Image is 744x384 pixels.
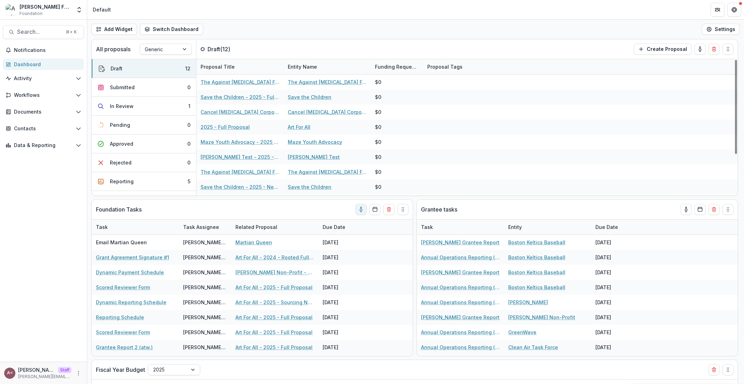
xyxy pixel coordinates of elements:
a: Art For All [288,123,310,131]
a: Art For All - 2025 - Sourcing Notes [235,299,314,306]
button: Create Proposal [634,44,692,55]
a: Grantee Report 2 (atw.) [96,344,153,351]
div: Draft [111,65,122,72]
button: Delete card [383,204,394,215]
div: Entity Name [284,59,371,74]
div: Task [417,220,504,235]
button: Delete card [708,44,720,55]
div: Proposal Title [196,63,239,70]
div: Funding Requested [371,59,423,74]
div: Task Assignee [179,220,231,235]
div: [DATE] [318,295,371,310]
div: 0 [187,121,190,129]
button: toggle-assigned-to-me [681,204,692,215]
div: 12 [185,65,190,72]
a: [PERSON_NAME] Non-Profit - 2024 - Hackathon Form [235,269,314,276]
div: Task [417,223,437,231]
p: Draft ( 12 ) [208,45,260,53]
div: [PERSON_NAME] <[PERSON_NAME][EMAIL_ADDRESS][DOMAIN_NAME]> [183,284,227,291]
a: Save the Children - 2025 - Full Proposal [201,93,279,101]
div: Proposal Title [196,59,284,74]
div: [DATE] [591,310,644,325]
div: [PERSON_NAME] Foundation [20,3,72,10]
a: Maze Youth Advocacy - 2025 - [PERSON_NAME] [201,138,279,146]
button: Approved0 [92,135,196,153]
a: GreenWave [508,329,536,336]
span: Foundation [20,10,43,17]
button: Submitted0 [92,78,196,97]
button: Drag [397,204,408,215]
div: Entity [504,223,526,231]
button: Drag [722,204,734,215]
a: Cancel [MEDICAL_DATA] Corporation [288,108,367,116]
div: [DATE] [318,250,371,265]
a: Boston Keltics Baseball [508,254,565,261]
div: Approved [110,140,133,147]
button: Draft12 [92,59,196,78]
div: [DATE] [318,310,371,325]
p: Email Martian Queen [96,239,147,246]
div: [DATE] [591,295,644,310]
div: Due Date [318,220,371,235]
div: Task [92,220,179,235]
span: Documents [14,109,73,115]
div: Due Date [591,220,644,235]
div: [DATE] [591,250,644,265]
div: Task Assignee [179,223,223,231]
div: 5 [188,178,190,185]
span: Notifications [14,47,81,53]
a: Annual Operations Reporting (atw) [421,254,500,261]
div: Related Proposal [231,223,281,231]
a: Reporting Schedule [96,314,144,321]
button: Add Widget [91,24,137,35]
div: [PERSON_NAME] <[PERSON_NAME][EMAIL_ADDRESS][DOMAIN_NAME]> [183,344,227,351]
div: [DATE] [591,235,644,250]
a: Dashboard [3,59,84,70]
a: Boston Keltics Baseball [508,239,565,246]
p: All proposals [96,45,130,53]
div: [DATE] [318,355,371,370]
div: Entity Name [284,63,321,70]
div: [PERSON_NAME] <[PERSON_NAME][EMAIL_ADDRESS][DOMAIN_NAME]> [183,329,227,336]
div: [DATE] [591,280,644,295]
div: Rejected [110,159,131,166]
a: [PERSON_NAME] Test [288,153,340,161]
p: Staff [58,367,72,373]
button: Open Data & Reporting [3,140,84,151]
div: Proposal Tags [423,59,510,74]
a: The Against [MEDICAL_DATA] Foundation [288,168,367,176]
div: Pending [110,121,130,129]
div: [DATE] [318,325,371,340]
div: 0 [187,159,190,166]
a: Save the Children [288,183,331,191]
a: Art For All - 2025 - Full Proposal [235,314,313,321]
button: Rejected0 [92,153,196,172]
a: Grant Agreement Signature #1 [96,254,169,261]
a: Cancel [MEDICAL_DATA] Corporation - 2025 - Full Proposal [201,108,279,116]
div: Task [92,223,112,231]
a: The Against [MEDICAL_DATA] Foundation - 2025 - New form [201,168,279,176]
p: [PERSON_NAME][EMAIL_ADDRESS][DOMAIN_NAME] [18,374,72,380]
a: Save the Children [288,93,331,101]
div: Related Proposal [231,220,318,235]
a: Maze Youth Advocacy [288,138,342,146]
div: [PERSON_NAME] <[PERSON_NAME][EMAIL_ADDRESS][DOMAIN_NAME]> [183,314,227,321]
button: Search... [3,25,84,39]
span: Activity [14,76,73,82]
button: In Review1 [92,97,196,116]
a: Dynamic Reporting Schedule [96,299,166,306]
div: Proposal Tags [423,63,467,70]
a: Art For All - 2025 - Full Proposal [235,329,313,336]
div: $0 [375,78,381,86]
a: Scored Reviewer Form [96,329,150,336]
button: Delete card [708,364,720,375]
div: [DATE] [318,280,371,295]
button: Open entity switcher [74,3,84,17]
button: Settings [702,24,740,35]
a: 2025 - Full Proposal [201,123,250,131]
div: Funding Requested [371,63,423,70]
